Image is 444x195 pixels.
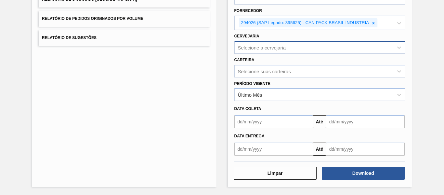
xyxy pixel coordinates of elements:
div: Selecione a cervejaria [238,45,286,50]
span: Data coleta [234,106,261,111]
input: dd/mm/yyyy [326,143,405,156]
button: Download [322,167,405,180]
div: 294026 (SAP Legado: 395625) - CAN PACK BRASIL INDUSTRIA [239,19,370,27]
input: dd/mm/yyyy [234,143,313,156]
input: dd/mm/yyyy [326,115,405,128]
button: Relatório de Sugestões [39,30,210,46]
button: Limpar [234,167,317,180]
div: Selecione suas carteiras [238,68,291,74]
span: Relatório de Sugestões [42,35,97,40]
button: Até [313,143,326,156]
input: dd/mm/yyyy [234,115,313,128]
button: Relatório de Pedidos Originados por Volume [39,11,210,27]
button: Até [313,115,326,128]
label: Cervejaria [234,34,259,38]
span: Data entrega [234,134,265,138]
label: Período Vigente [234,81,270,86]
div: Último Mês [238,92,262,98]
span: Relatório de Pedidos Originados por Volume [42,16,143,21]
label: Fornecedor [234,8,262,13]
label: Carteira [234,58,255,62]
